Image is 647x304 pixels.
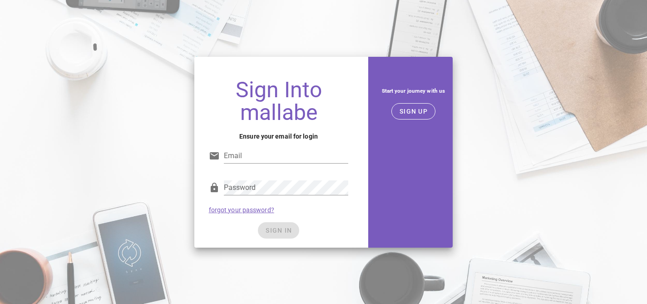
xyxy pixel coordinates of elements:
h4: Ensure your email for login [209,131,349,141]
h1: Sign Into mallabe [209,79,349,124]
span: SIGN UP [399,108,428,115]
h5: Start your journey with us [381,86,445,96]
button: SIGN UP [391,103,435,120]
a: forgot your password? [209,206,274,214]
